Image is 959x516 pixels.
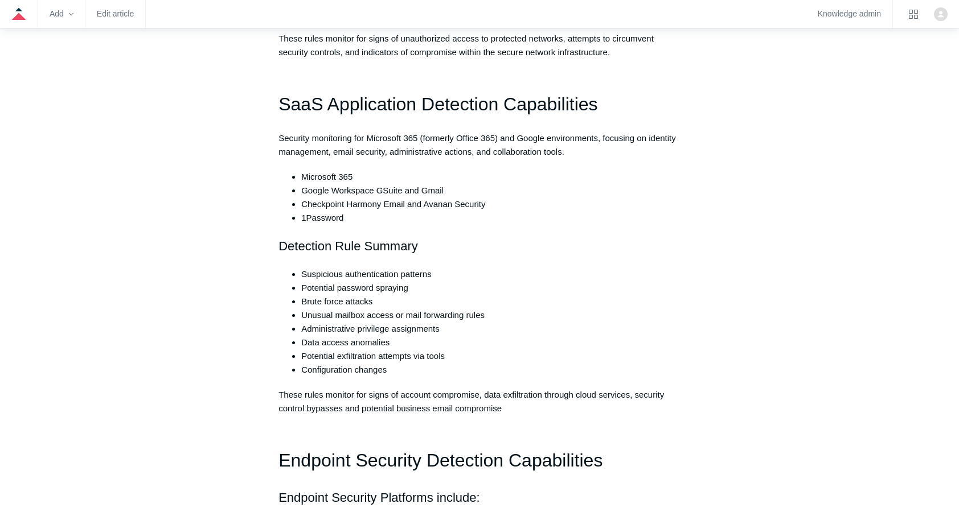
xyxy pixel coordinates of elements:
zd-hc-trigger: Click your profile icon to open the profile menu [934,7,948,21]
a: Edit article [97,11,134,17]
li: Checkpoint Harmony Email and Avanan Security [301,197,681,211]
li: 1Password [301,211,681,225]
h1: SaaS Application Detection Capabilities [278,90,681,119]
li: Brute force attacks [301,295,681,308]
li: Google Workspace GSuite and Gmail [301,184,681,197]
li: Potential password spraying [301,281,681,295]
li: Suspicious authentication patterns [301,267,681,281]
img: user avatar [934,7,948,21]
p: Security monitoring for Microsoft 365 (formerly Office 365) and Google environments, focusing on ... [278,131,681,159]
h2: Detection Rule Summary [278,236,681,256]
h2: Endpoint Security Platforms include: [278,488,681,507]
li: Microsoft 365 [301,170,681,184]
li: Administrative privilege assignments [301,322,681,336]
a: Knowledge admin [818,11,881,17]
li: Configuration changes [301,363,681,377]
h1: Endpoint Security Detection Capabilities [278,446,681,475]
li: Potential exfiltration attempts via tools [301,349,681,363]
p: These rules monitor for signs of unauthorized access to protected networks, attempts to circumven... [278,32,681,59]
p: These rules monitor for signs of account compromise, data exfiltration through cloud services, se... [278,388,681,415]
li: Unusual mailbox access or mail forwarding rules [301,308,681,322]
li: Data access anomalies [301,336,681,349]
zd-hc-trigger: Add [50,11,73,17]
